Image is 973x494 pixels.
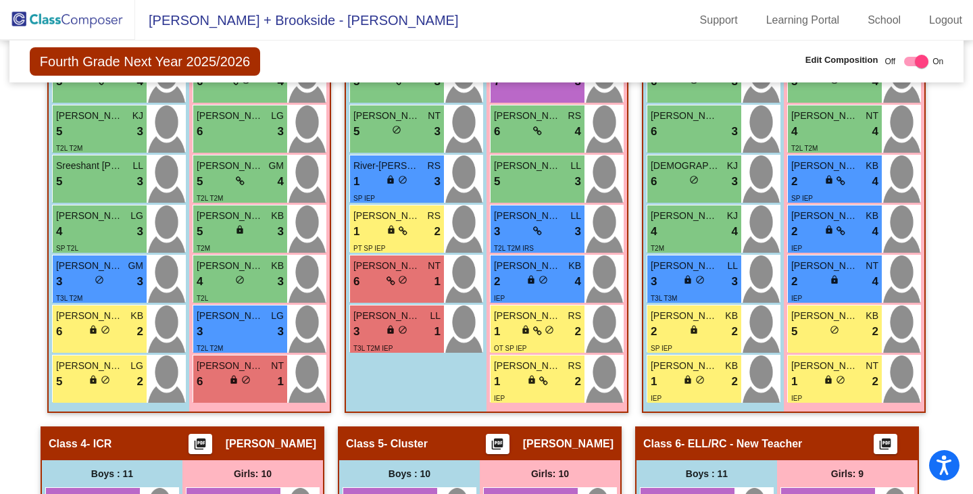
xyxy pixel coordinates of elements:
[386,325,395,335] span: lock
[689,9,749,31] a: Support
[197,209,264,223] span: [PERSON_NAME]
[353,173,359,191] span: 1
[494,345,527,352] span: OT SP IEP
[575,123,581,141] span: 4
[494,373,500,391] span: 1
[791,123,797,141] span: 4
[866,359,878,373] span: NT
[877,437,893,456] mat-icon: picture_as_pdf
[637,460,777,487] div: Boys : 11
[86,437,111,451] span: - ICR
[695,275,705,285] span: do_not_disturb_alt
[197,123,203,141] span: 6
[791,323,797,341] span: 5
[755,9,851,31] a: Learning Portal
[681,437,802,451] span: - ELL/RC - New Teacher
[727,159,738,173] span: KJ
[568,309,581,323] span: RS
[727,209,738,223] span: KJ
[526,275,536,285] span: lock
[872,373,878,391] span: 2
[353,123,359,141] span: 5
[353,323,359,341] span: 3
[872,223,878,241] span: 4
[56,159,124,173] span: Sreeshant [PERSON_NAME]
[189,434,212,454] button: Print Students Details
[56,209,124,223] span: [PERSON_NAME]
[651,223,657,241] span: 4
[197,295,208,302] span: T2L
[575,173,581,191] span: 3
[521,325,530,335] span: lock
[651,209,718,223] span: [PERSON_NAME]
[56,295,82,302] span: T3L T2M
[494,209,562,223] span: [PERSON_NAME]
[197,245,210,252] span: T2M
[494,123,500,141] span: 6
[56,173,62,191] span: 5
[732,223,738,241] span: 4
[791,395,802,402] span: IEP
[197,309,264,323] span: [PERSON_NAME]
[494,359,562,373] span: [PERSON_NAME]
[732,323,738,341] span: 2
[192,437,208,456] mat-icon: picture_as_pdf
[643,437,681,451] span: Class 6
[568,109,581,123] span: RS
[568,259,581,273] span: KB
[494,245,534,252] span: T2L T2M IRS
[235,225,245,234] span: lock
[353,245,385,252] span: PT SP IEP
[918,9,973,31] a: Logout
[56,359,124,373] span: [PERSON_NAME]
[866,309,878,323] span: KB
[137,223,143,241] span: 3
[197,173,203,191] span: 5
[866,259,878,273] span: NT
[434,173,441,191] span: 3
[575,273,581,291] span: 4
[575,323,581,341] span: 2
[791,373,797,391] span: 1
[866,109,878,123] span: NT
[866,209,878,223] span: KB
[866,159,878,173] span: KB
[339,460,480,487] div: Boys : 10
[428,109,441,123] span: NT
[30,47,260,76] span: Fourth Grade Next Year 2025/2026
[398,175,407,184] span: do_not_disturb_alt
[56,109,124,123] span: [PERSON_NAME]
[56,273,62,291] span: 3
[434,323,441,341] span: 1
[872,273,878,291] span: 4
[89,325,98,335] span: lock
[137,123,143,141] span: 3
[836,375,845,385] span: do_not_disturb_alt
[830,325,839,335] span: do_not_disturb_alt
[197,345,223,352] span: T2L T2M
[489,437,505,456] mat-icon: picture_as_pdf
[824,375,833,385] span: lock
[494,395,505,402] span: IEP
[89,375,98,385] span: lock
[132,159,143,173] span: LL
[56,309,124,323] span: [PERSON_NAME]
[791,273,797,291] span: 2
[651,359,718,373] span: [PERSON_NAME]
[197,359,264,373] span: [PERSON_NAME]
[235,275,245,285] span: do_not_disturb_alt
[42,460,182,487] div: Boys : 11
[683,275,693,285] span: lock
[725,309,738,323] span: KB
[278,123,284,141] span: 3
[278,323,284,341] span: 3
[791,209,859,223] span: [PERSON_NAME]
[651,173,657,191] span: 6
[570,209,581,223] span: LL
[434,223,441,241] span: 2
[197,323,203,341] span: 3
[271,359,284,373] span: NT
[651,245,664,252] span: T2M
[570,159,581,173] span: LL
[651,123,657,141] span: 6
